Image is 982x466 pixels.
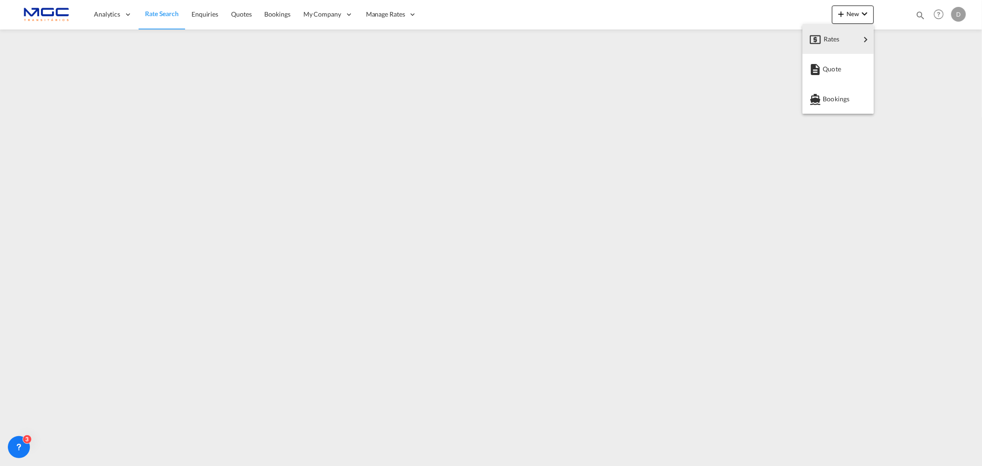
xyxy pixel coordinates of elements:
[823,90,833,108] span: Bookings
[824,30,835,48] span: Rates
[802,54,874,84] button: Quote
[823,60,833,78] span: Quote
[802,84,874,114] button: Bookings
[810,87,866,111] div: Bookings
[810,58,866,81] div: Quote
[860,34,872,45] md-icon: icon-chevron-right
